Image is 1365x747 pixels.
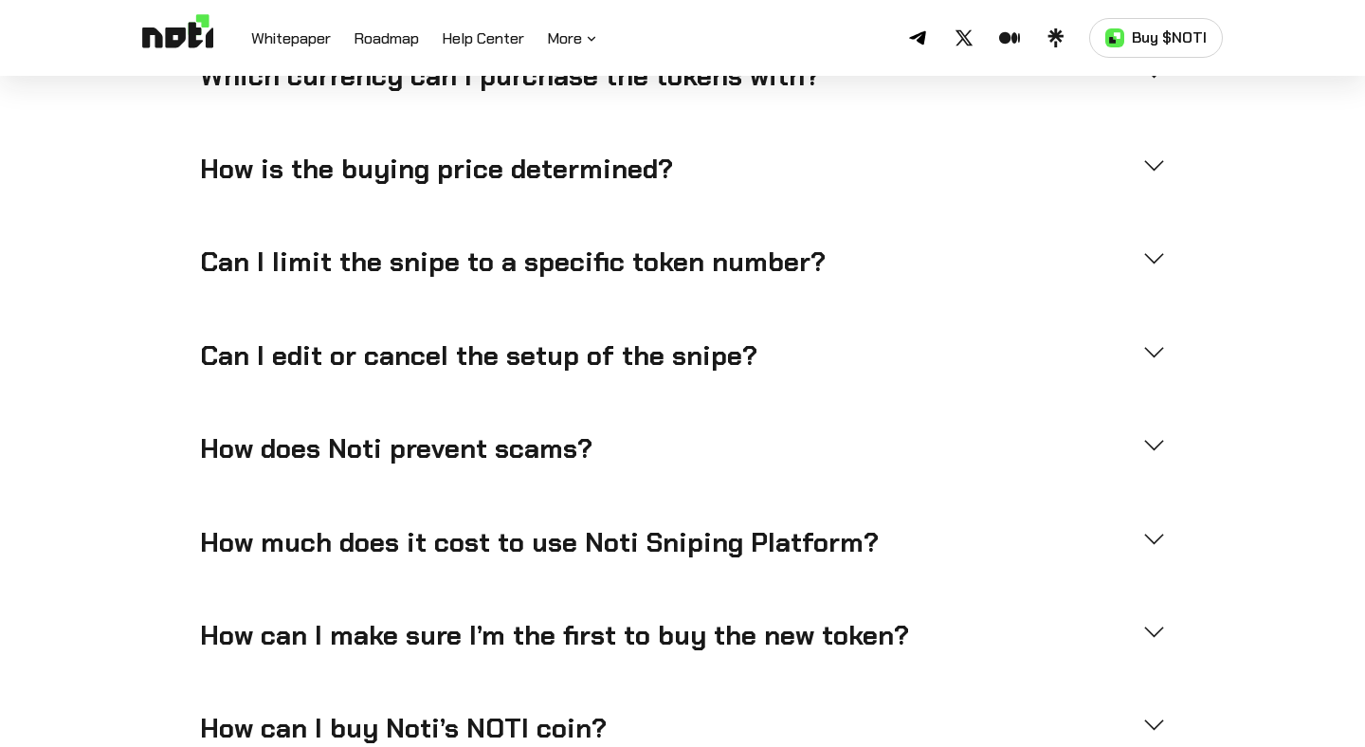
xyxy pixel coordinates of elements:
[442,27,524,52] a: Help Center
[142,14,213,62] img: Logo
[200,153,1127,187] h4: How is the buying price determined?
[200,619,1127,653] h4: How can I make sure I’m the first to buy the new token?
[200,246,1127,280] h4: Can I limit the snipe to a specific token number?
[251,27,331,52] a: Whitepaper
[200,712,1127,746] h4: How can I buy Noti’s NOTI coin?
[200,526,1127,560] h4: How much does it cost to use Noti Sniping Platform?
[200,339,1127,373] h4: Can I edit or cancel the setup of the snipe?
[1089,18,1223,58] a: Buy $NOTI
[200,60,1127,94] h4: Which currency can I purchase the tokens with?
[200,432,1127,466] h4: How does Noti prevent scams?
[354,27,419,52] a: Roadmap
[547,27,599,50] button: More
